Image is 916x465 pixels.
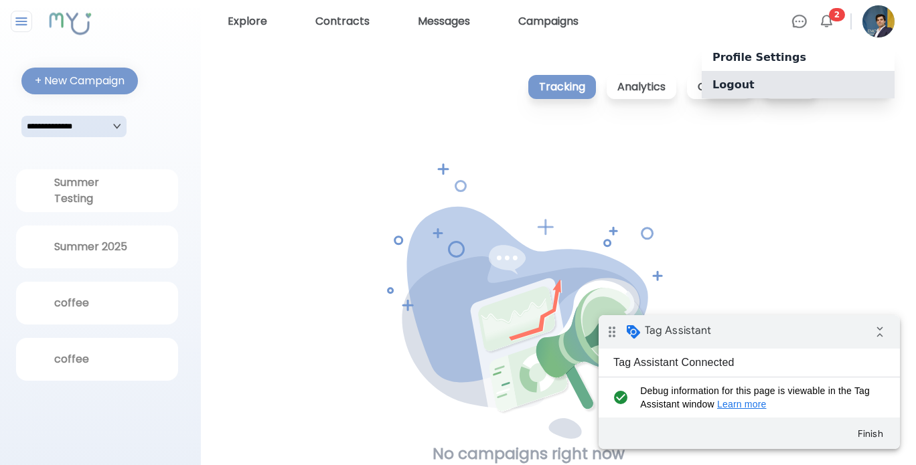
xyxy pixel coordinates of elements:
[248,106,296,130] button: Finish
[54,351,140,367] div: coffee
[412,11,475,32] a: Messages
[11,69,33,96] i: check_circle
[54,175,140,207] div: Summer Testing
[54,295,140,311] div: coffee
[54,239,140,255] div: Summer 2025
[829,8,845,21] span: 2
[702,44,895,71] a: Profile Settings
[687,75,753,99] p: Content
[42,69,279,96] span: Debug information for this page is viewable in the Tag Assistant window
[310,11,375,32] a: Contracts
[21,68,138,94] button: + New Campaign
[433,443,625,464] h1: No campaigns right now
[46,9,112,22] span: Tag Assistant
[268,3,295,30] i: Collapse debug badge
[513,11,584,32] a: Campaigns
[818,13,834,29] img: Bell
[119,84,168,94] a: Learn more
[862,5,895,37] img: Profile
[222,11,273,32] a: Explore
[35,73,125,89] div: + New Campaign
[607,75,676,99] p: Analytics
[13,13,30,29] img: Close sidebar
[791,13,808,29] img: Chat
[702,71,895,98] p: Logout
[528,75,596,99] p: Tracking
[387,163,670,443] img: No Campaigns right now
